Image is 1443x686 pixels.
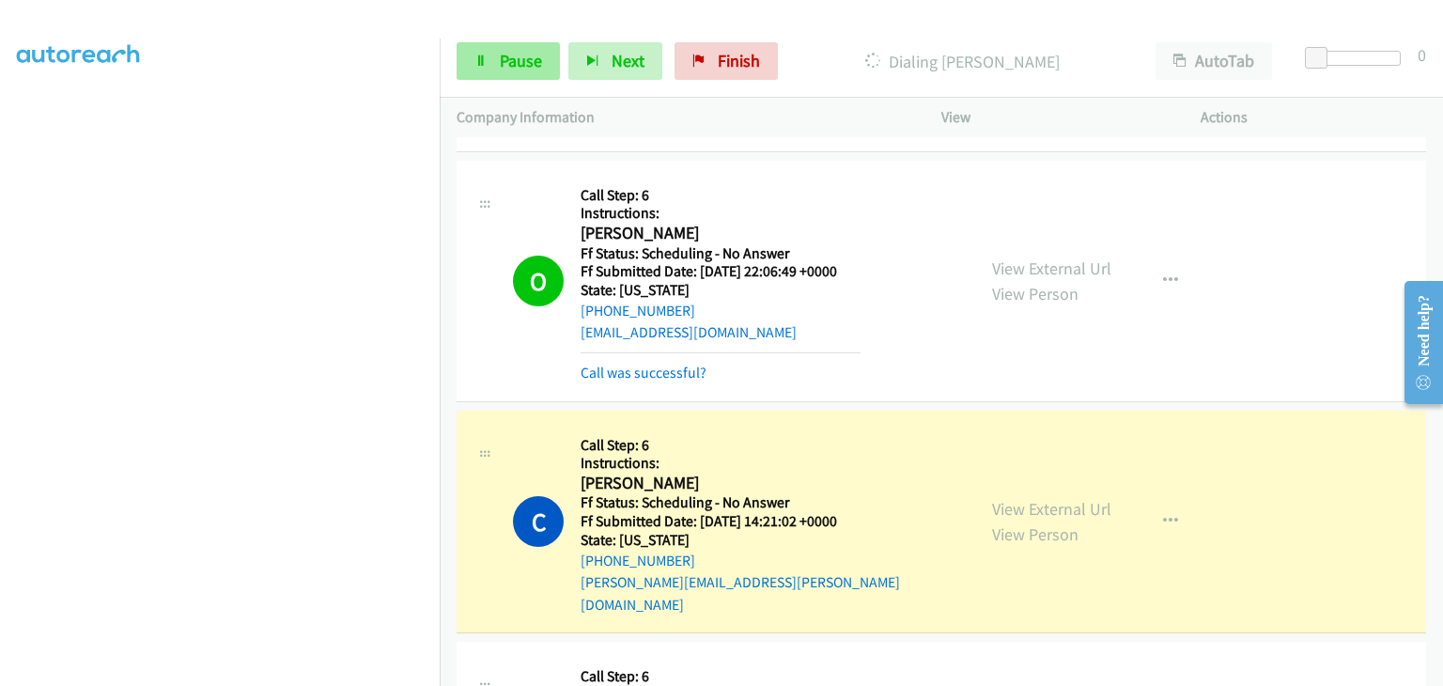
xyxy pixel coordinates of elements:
[581,436,958,455] h5: Call Step: 6
[581,244,861,263] h5: Ff Status: Scheduling - No Answer
[581,454,958,473] h5: Instructions:
[612,50,644,71] span: Next
[457,106,908,129] p: Company Information
[1418,42,1426,68] div: 0
[581,223,861,244] h2: [PERSON_NAME]
[1314,51,1401,66] div: Delay between calls (in seconds)
[581,512,958,531] h5: Ff Submitted Date: [DATE] 14:21:02 +0000
[581,667,958,686] h5: Call Step: 6
[581,323,797,341] a: [EMAIL_ADDRESS][DOMAIN_NAME]
[992,283,1078,304] a: View Person
[581,473,958,494] h2: [PERSON_NAME]
[500,50,542,71] span: Pause
[803,49,1122,74] p: Dialing [PERSON_NAME]
[581,552,695,569] a: [PHONE_NUMBER]
[581,281,861,300] h5: State: [US_STATE]
[675,42,778,80] a: Finish
[581,573,900,614] a: [PERSON_NAME][EMAIL_ADDRESS][PERSON_NAME][DOMAIN_NAME]
[581,262,861,281] h5: Ff Submitted Date: [DATE] 22:06:49 +0000
[581,493,958,512] h5: Ff Status: Scheduling - No Answer
[992,257,1111,279] a: View External Url
[941,106,1167,129] p: View
[513,256,564,306] h1: O
[718,50,760,71] span: Finish
[992,523,1078,545] a: View Person
[1156,42,1272,80] button: AutoTab
[581,204,861,223] h5: Instructions:
[581,186,861,205] h5: Call Step: 6
[568,42,662,80] button: Next
[581,364,706,382] a: Call was successful?
[581,531,958,550] h5: State: [US_STATE]
[1389,268,1443,417] iframe: Resource Center
[457,42,560,80] a: Pause
[581,302,695,320] a: [PHONE_NUMBER]
[1201,106,1426,129] p: Actions
[992,498,1111,520] a: View External Url
[513,496,564,547] h1: C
